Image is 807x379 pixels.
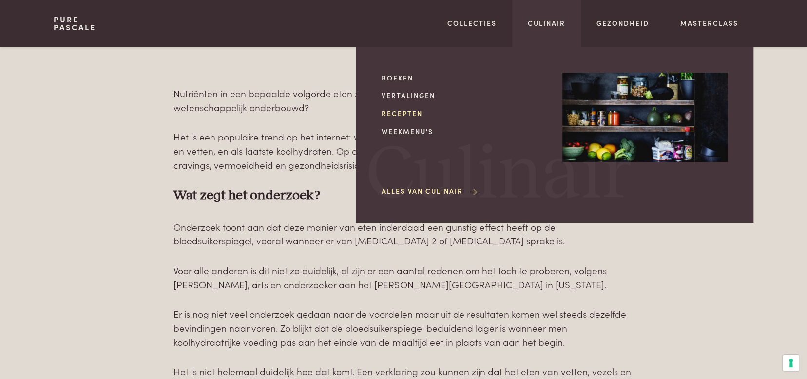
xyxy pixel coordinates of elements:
[54,16,96,31] a: PurePascale
[366,138,631,213] span: Culinair
[562,73,728,162] img: Culinair
[382,73,547,83] a: Boeken
[680,18,738,28] a: Masterclass
[382,108,547,119] a: Recepten
[382,186,479,196] a: Alles van Culinair
[528,18,565,28] a: Culinair
[173,307,633,349] p: Er is nog niet veel onderzoek gedaan naar de voordelen maar uit de resultaten komen wel steeds de...
[596,18,649,28] a: Gezondheid
[173,189,321,202] strong: Wat zegt het onderzoek?
[382,126,547,137] a: Weekmenu's
[447,18,497,28] a: Collecties
[173,130,633,172] p: Het is een populaire trend op het internet: voedsel in de ‘juiste’ volgorde eten: eerst groenten,...
[173,263,633,291] p: Voor alle anderen is dit niet zo duidelijk, al zijn er een aantal redenen om het toch te proberen...
[783,355,799,371] button: Uw voorkeuren voor toestemming voor trackingtechnologieën
[382,90,547,100] a: Vertalingen
[173,220,633,248] p: Onderzoek toont aan dat deze manier van eten inderdaad een gunstig effect heeft op de bloedsuiker...
[173,86,633,114] p: Nutriënten in een bepaalde volgorde eten zou de bloedsuiker onder controle houden. Maar is dat we...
